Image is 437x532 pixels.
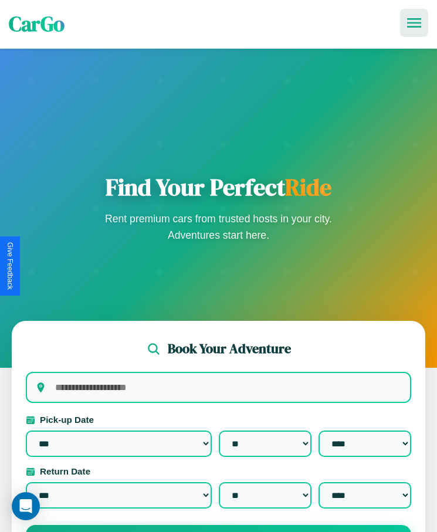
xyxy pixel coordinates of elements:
h1: Find Your Perfect [101,173,336,201]
label: Pick-up Date [26,415,411,425]
span: CarGo [9,10,65,38]
h2: Book Your Adventure [168,340,291,358]
label: Return Date [26,466,411,476]
span: Ride [285,171,331,203]
div: Open Intercom Messenger [12,492,40,520]
div: Give Feedback [6,242,14,290]
p: Rent premium cars from trusted hosts in your city. Adventures start here. [101,211,336,243]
